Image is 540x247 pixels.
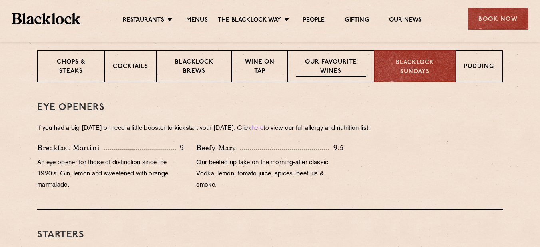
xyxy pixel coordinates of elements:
p: Wine on Tap [240,58,279,77]
p: Cocktails [113,62,148,72]
p: Blacklock Brews [165,58,223,77]
p: 9.5 [329,143,344,153]
p: 9 [176,143,184,153]
div: Book Now [468,8,528,30]
p: Breakfast Martini [37,142,104,153]
p: Beefy Mary [196,142,240,153]
a: Our News [389,16,422,25]
h3: Eye openers [37,102,503,113]
a: Restaurants [123,16,164,25]
p: An eye opener for those of distinction since the 1920’s. Gin, lemon and sweetened with orange mar... [37,157,184,191]
h3: Starters [37,230,503,240]
p: Our favourite wines [296,58,365,77]
a: People [303,16,325,25]
a: Gifting [345,16,369,25]
img: BL_Textured_Logo-footer-cropped.svg [12,13,80,24]
p: Pudding [464,62,494,72]
p: Blacklock Sundays [383,58,447,76]
a: The Blacklock Way [218,16,281,25]
a: Menus [186,16,208,25]
p: If you had a big [DATE] or need a little booster to kickstart your [DATE]. Click to view our full... [37,123,503,134]
p: Chops & Steaks [46,58,96,77]
a: here [251,125,263,131]
p: Our beefed up take on the morning-after classic. Vodka, lemon, tomato juice, spices, beef jus & s... [196,157,343,191]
